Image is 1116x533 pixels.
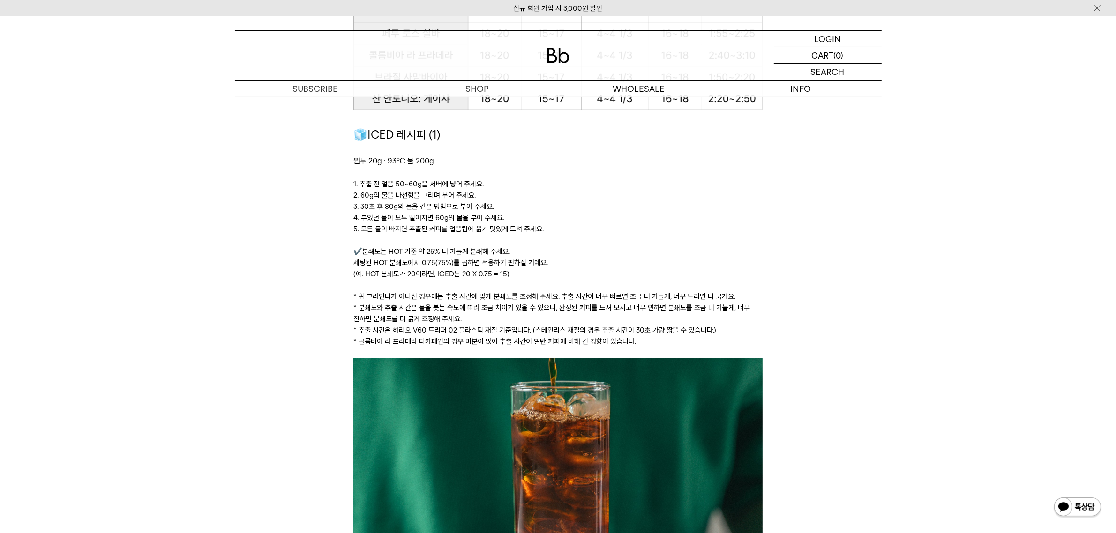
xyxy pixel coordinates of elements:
[774,47,882,64] a: CART (0)
[353,212,763,223] p: 4. 부었던 물이 모두 떨어지면 60g의 물을 부어 주세요.
[397,81,558,97] a: SHOP
[353,128,440,141] span: 🧊ICED 레시피 (1)
[353,223,763,235] p: 5. 모든 물이 빠지면 추출된 커피를 얼음컵에 옮겨 맛있게 드셔 주세요.
[353,336,763,347] p: * 콜롬비아 라 프라데라 디카페인의 경우 미분이 많아 추출 시간이 일반 커피에 비해 긴 경향이 있습니다.
[353,156,434,165] span: 원두 20g : 93℃ 물 200g
[720,81,882,97] p: INFO
[353,325,763,336] p: * 추출 시간은 하리오 V60 드리퍼 02 플라스틱 재질 기준입니다. (스테인리스 재질의 경우 추출 시간이 30초 가량 짧을 수 있습니다.)
[353,246,763,280] p: ✔️분쇄도는 HOT 기준 약 25% 더 가늘게 분쇄해 주세요. 세팅된 HOT 분쇄도에서 0.75(75%)를 곱하면 적용하기 편하실 거예요. (예. HOT 분쇄도가 20이라면,...
[812,47,834,63] p: CART
[514,4,603,13] a: 신규 회원 가입 시 3,000원 할인
[834,47,844,63] p: (0)
[774,31,882,47] a: LOGIN
[353,190,763,201] p: 2. 60g의 물을 나선형을 그리며 부어 주세요.
[353,178,763,190] p: 1. 추출 전 얼음 50~60g을 서버에 넣어 주세요.
[235,81,397,97] a: SUBSCRIBE
[814,31,841,47] p: LOGIN
[558,81,720,97] p: WHOLESALE
[547,48,569,63] img: 로고
[811,64,845,80] p: SEARCH
[353,291,763,302] p: * 위 그라인더가 아니신 경우에는 추출 시간에 맞게 분쇄도를 조정해 주세요. 추출 시간이 너무 빠르면 조금 더 가늘게, 너무 느리면 더 굵게요.
[353,201,763,212] p: 3. 30초 후 80g의 물을 같은 방법으로 부어 주세요.
[1053,496,1102,519] img: 카카오톡 채널 1:1 채팅 버튼
[353,302,763,325] p: * 분쇄도와 추출 시간은 물을 붓는 속도에 따라 조금 차이가 있을 수 있으니, 완성된 커피를 드셔 보시고 너무 연하면 분쇄도를 조금 더 가늘게, 너무 진하면 분쇄도를 더 굵게...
